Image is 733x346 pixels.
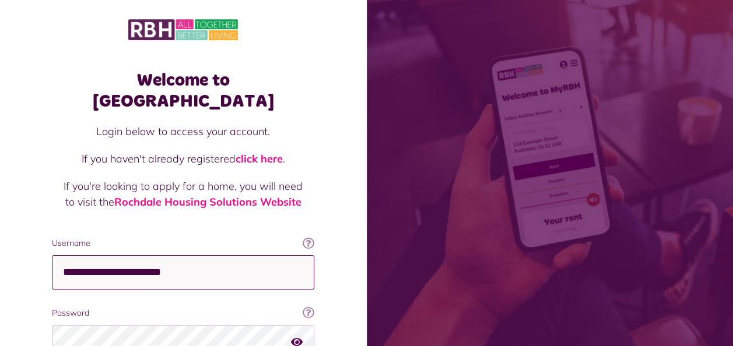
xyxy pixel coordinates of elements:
[236,152,283,165] a: click here
[128,17,238,42] img: MyRBH
[52,70,314,112] h1: Welcome to [GEOGRAPHIC_DATA]
[114,195,301,209] a: Rochdale Housing Solutions Website
[52,307,314,319] label: Password
[64,178,303,210] p: If you're looking to apply for a home, you will need to visit the
[52,237,314,249] label: Username
[64,151,303,167] p: If you haven't already registered .
[64,123,303,139] p: Login below to access your account.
